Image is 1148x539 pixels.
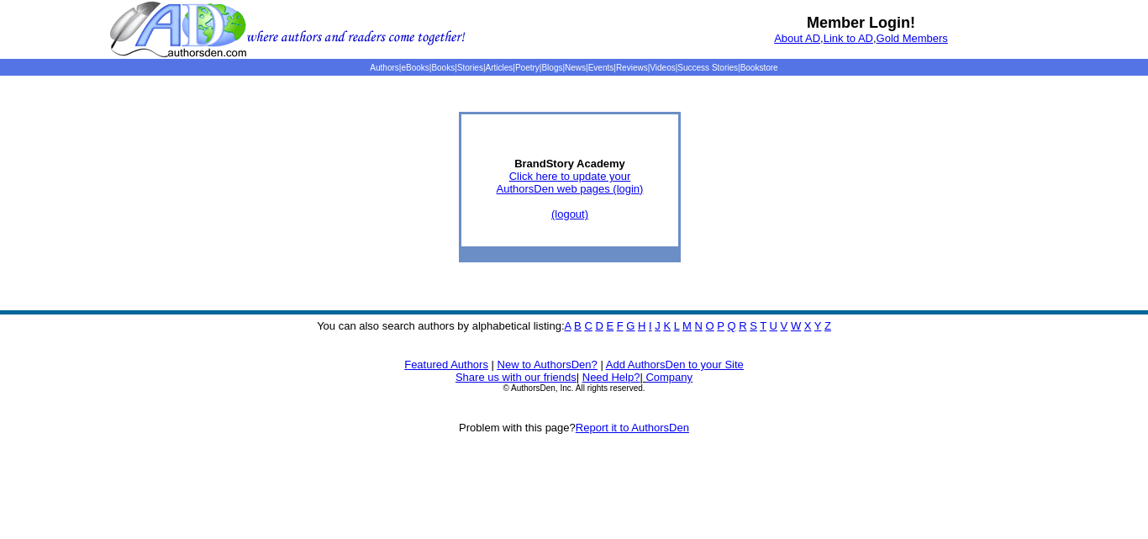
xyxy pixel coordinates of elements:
font: | [577,371,579,383]
a: Link to AD [824,32,873,45]
span: | | | | | | | | | | | | [370,63,777,72]
a: Articles [486,63,513,72]
a: D [595,320,603,332]
a: Q [727,320,735,332]
font: You can also search authors by alphabetical listing: [317,320,831,332]
a: eBooks [401,63,429,72]
a: U [770,320,777,332]
a: Poetry [515,63,540,72]
a: P [717,320,724,332]
a: Books [431,63,455,72]
a: Z [824,320,831,332]
a: L [674,320,680,332]
a: About AD [774,32,820,45]
a: R [739,320,746,332]
a: Reviews [616,63,648,72]
a: J [655,320,661,332]
font: | [600,358,603,371]
font: Problem with this page? [459,421,689,434]
a: Stories [457,63,483,72]
a: O [706,320,714,332]
font: © AuthorsDen, Inc. All rights reserved. [503,383,645,393]
font: , , [774,32,948,45]
a: Featured Authors [404,358,488,371]
a: New to AuthorsDen? [498,358,598,371]
a: Add AuthorsDen to your Site [606,358,744,371]
a: H [638,320,645,332]
a: Videos [650,63,675,72]
a: V [781,320,788,332]
a: (logout) [551,208,588,220]
a: E [606,320,613,332]
a: N [695,320,703,332]
a: G [626,320,635,332]
a: Success Stories [677,63,738,72]
a: M [682,320,692,332]
a: Share us with our friends [456,371,577,383]
a: Authors [370,63,398,72]
a: Blogs [541,63,562,72]
a: Y [814,320,821,332]
a: Click here to update yourAuthorsDen web pages (login) [497,170,644,195]
a: B [574,320,582,332]
a: F [617,320,624,332]
a: X [804,320,812,332]
a: Gold Members [877,32,948,45]
a: W [791,320,801,332]
a: Company [645,371,692,383]
a: Bookstore [740,63,778,72]
a: Report it to AuthorsDen [576,421,689,434]
a: A [565,320,571,332]
a: I [649,320,652,332]
font: | [492,358,494,371]
b: BrandStory Academy [514,157,625,170]
a: K [663,320,671,332]
a: News [565,63,586,72]
a: Events [588,63,614,72]
a: Need Help? [582,371,640,383]
b: Member Login! [807,14,915,31]
a: T [760,320,766,332]
font: | [640,371,692,383]
a: C [584,320,592,332]
a: S [750,320,757,332]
